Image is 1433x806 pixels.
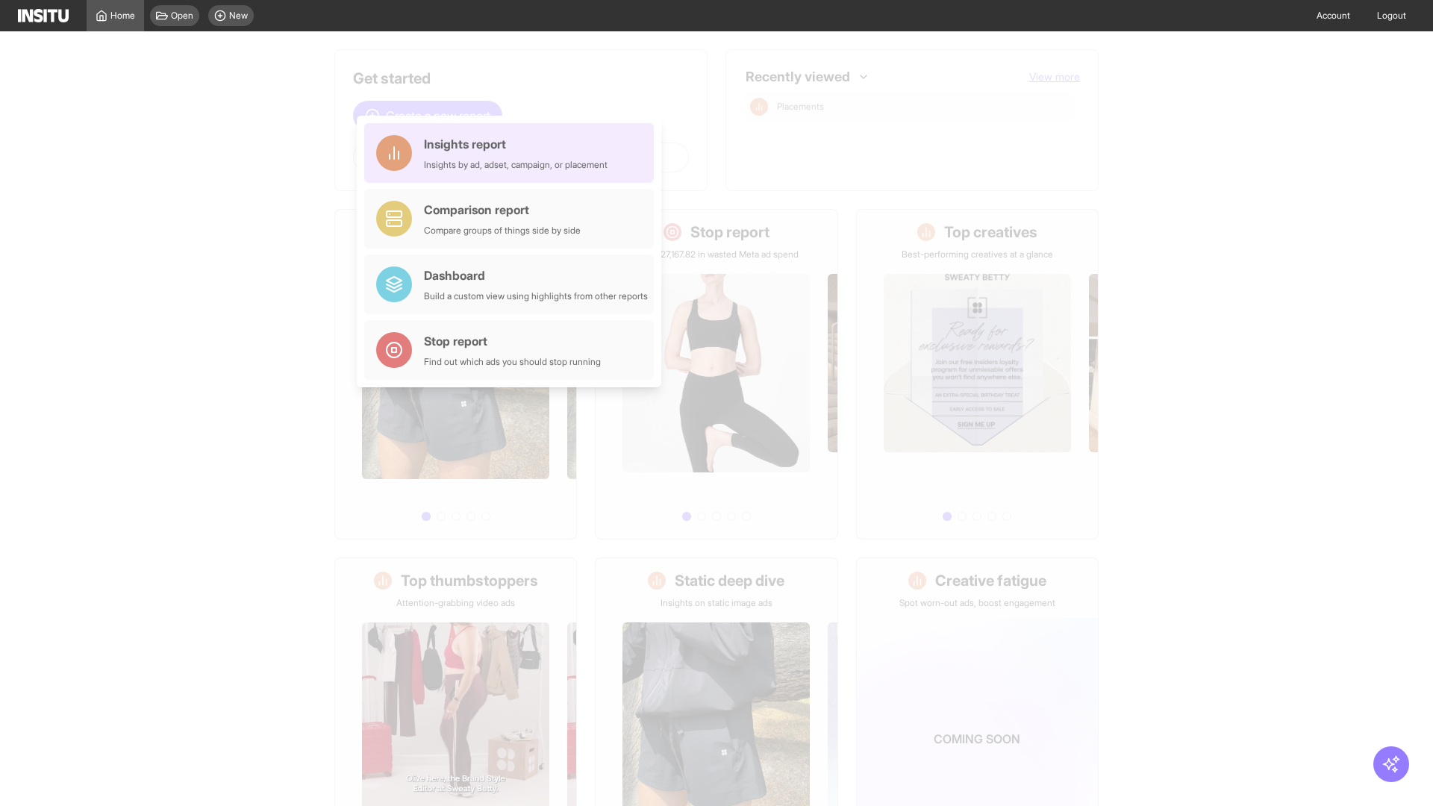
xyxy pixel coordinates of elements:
[424,290,648,302] div: Build a custom view using highlights from other reports
[229,10,248,22] span: New
[424,225,581,237] div: Compare groups of things side by side
[424,159,608,171] div: Insights by ad, adset, campaign, or placement
[424,356,601,368] div: Find out which ads you should stop running
[171,10,193,22] span: Open
[424,135,608,153] div: Insights report
[110,10,135,22] span: Home
[424,266,648,284] div: Dashboard
[424,201,581,219] div: Comparison report
[424,332,601,350] div: Stop report
[18,9,69,22] img: Logo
